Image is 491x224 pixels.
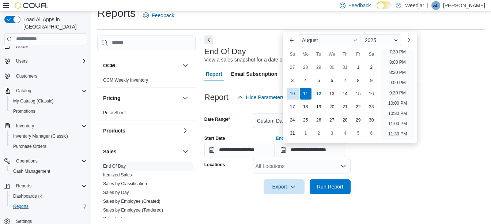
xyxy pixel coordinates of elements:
span: Users [16,58,27,64]
button: Reports [13,182,34,190]
input: Press the down key to open a popover containing a calendar. [204,143,275,157]
span: Sales by Invoice [103,216,135,222]
button: Catalog [13,86,34,95]
li: 7:30 PM [386,48,409,56]
span: Purchase Orders [10,142,87,151]
input: Dark Mode [377,1,392,9]
a: Sales by Invoice [103,216,135,221]
div: Fr [352,48,364,60]
span: End Of Day [103,163,126,169]
div: day-2 [313,127,325,139]
div: day-28 [339,114,351,126]
li: 8:30 PM [386,68,409,77]
div: day-5 [352,127,364,139]
a: Feedback [140,8,177,23]
span: Run Report [317,183,343,190]
button: Inventory Manager (Classic) [7,131,90,141]
div: day-12 [313,88,325,100]
ul: Time [381,49,414,140]
div: day-11 [300,88,311,100]
button: Sales [181,147,190,156]
button: Users [1,56,90,66]
div: day-8 [352,75,364,86]
div: Tu [313,48,325,60]
div: day-19 [313,101,325,113]
div: day-27 [287,61,298,73]
p: [PERSON_NAME] [443,1,485,10]
a: End Of Day [103,164,126,169]
span: Catalog [13,86,87,95]
div: day-28 [300,61,311,73]
button: Pricing [103,94,180,102]
button: OCM [103,62,180,69]
button: Catalog [1,86,90,96]
span: 2025 [365,37,376,43]
label: End Date [276,135,295,141]
div: day-5 [313,75,325,86]
div: Button. Open the month selector. August is currently selected. [299,34,360,46]
div: day-1 [300,127,311,139]
div: View a sales snapshot for a date or date range. [204,56,311,64]
button: My Catalog (Classic) [7,96,90,106]
button: Hide Parameters [234,90,287,105]
span: Load All Apps in [GEOGRAPHIC_DATA] [20,16,87,30]
a: Sales by Employee (Created) [103,199,160,204]
span: My Catalog (Classic) [10,97,87,105]
h3: Pricing [103,94,120,102]
div: day-29 [352,114,364,126]
div: day-21 [339,101,351,113]
span: Inventory Manager (Classic) [10,132,87,141]
span: My Catalog (Classic) [13,98,54,104]
div: Amelio Lalo [431,1,440,10]
li: 10:30 PM [385,109,410,118]
span: Promotions [13,108,35,114]
span: Inventory [16,123,34,129]
button: Operations [13,157,41,165]
span: Hide Parameters [246,94,284,101]
span: Report [206,67,222,81]
button: Users [13,57,30,66]
button: Promotions [7,106,90,116]
div: day-17 [287,101,298,113]
button: Inventory [1,121,90,131]
span: Reports [16,183,31,189]
a: Sales by Day [103,190,129,195]
span: Users [13,57,87,66]
button: Custom Date [253,113,351,128]
li: 11:00 PM [385,119,410,128]
span: AL [433,1,439,10]
div: day-3 [326,127,338,139]
button: OCM [181,61,190,70]
div: day-6 [366,127,377,139]
div: day-7 [339,75,351,86]
span: Sales by Classification [103,181,147,187]
li: 9:30 PM [386,89,409,97]
button: Run Report [310,179,351,194]
span: Catalog [16,88,31,94]
span: Sales by Employee (Tendered) [103,207,163,213]
a: Price Sheet [103,110,126,115]
span: Cash Management [13,168,50,174]
h1: Reports [97,6,136,20]
a: Loyalty Redemption Values [103,45,156,50]
span: OCM Weekly Inventory [103,77,148,83]
div: We [326,48,338,60]
div: day-25 [300,114,311,126]
button: Next month [403,34,414,46]
label: Date Range [204,116,230,122]
button: Export [264,179,305,194]
a: Dashboards [10,192,45,201]
button: Customers [1,71,90,81]
div: day-31 [287,127,298,139]
div: day-4 [339,127,351,139]
label: Start Date [204,135,225,141]
div: August, 2025 [286,61,378,140]
div: day-31 [339,61,351,73]
a: My Catalog (Classic) [10,97,57,105]
div: day-2 [366,61,377,73]
div: day-1 [352,61,364,73]
button: Sales [103,148,180,155]
div: day-23 [366,101,377,113]
div: day-29 [313,61,325,73]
